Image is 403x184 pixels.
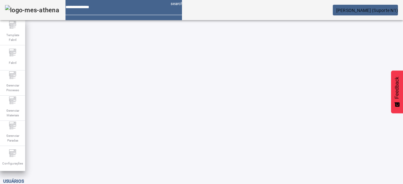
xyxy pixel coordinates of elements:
span: Feedback [394,77,400,99]
span: Template Fabril [3,31,22,44]
img: logo-mes-athena [5,5,59,15]
span: Fabril [7,59,18,67]
span: Usuários [3,179,24,184]
span: Configurações [0,159,25,168]
span: Gerenciar Materiais [3,106,22,120]
span: Gerenciar Paradas [3,131,22,145]
span: Gerenciar Processo [3,81,22,94]
button: Feedback - Mostrar pesquisa [391,70,403,113]
span: [PERSON_NAME] (Suporte N1) [336,8,398,13]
